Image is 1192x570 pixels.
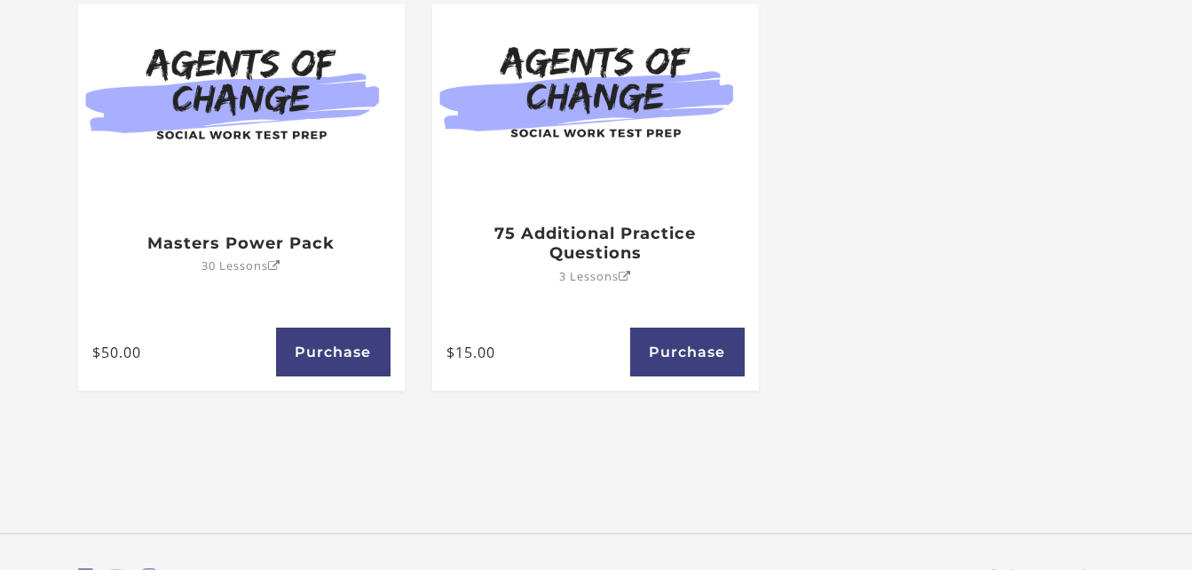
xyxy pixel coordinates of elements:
[78,180,405,313] a: Masters Power Pack 30 LessonsOpen in a new window
[432,4,759,180] a: 75 Additional Practice Questions (Open in a new window)
[560,270,632,282] p: 3 Lessons
[92,341,269,362] p: $50.00
[268,261,280,273] i: Open in a new window
[275,328,390,376] a: Purchase
[201,260,280,273] p: 30 Lessons
[432,180,759,313] a: 75 Additional Practice Questions 3 LessonsOpen in a new window
[446,223,745,263] h3: 75 Additional Practice Questions
[78,4,405,180] a: Masters Power Pack (Open in a new window)
[620,271,632,282] i: Open in a new window
[446,341,623,362] p: $15.00
[630,328,745,376] a: Purchase
[92,233,391,253] h3: Masters Power Pack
